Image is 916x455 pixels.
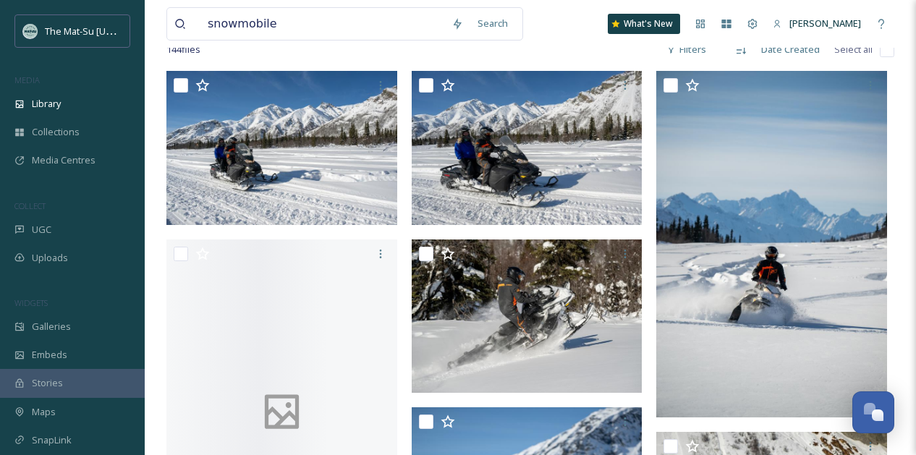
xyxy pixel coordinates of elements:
[834,43,873,56] span: Select all
[412,71,643,225] img: Snowmobiling.jpg
[32,376,63,390] span: Stories
[166,43,200,56] span: 144 file s
[852,391,894,433] button: Open Chat
[656,71,887,417] img: Snowmobiling.jpg
[14,200,46,211] span: COLLECT
[32,251,68,265] span: Uploads
[412,239,643,394] img: Snowmobiling.jpg
[32,433,72,447] span: SnapLink
[608,14,680,34] a: What's New
[32,320,71,333] span: Galleries
[166,71,397,225] img: Snowmobiling.jpg
[23,24,38,38] img: Social_thumbnail.png
[32,97,61,111] span: Library
[200,8,444,40] input: Search your library
[32,223,51,237] span: UGC
[32,348,67,362] span: Embeds
[766,9,868,38] a: [PERSON_NAME]
[32,125,80,139] span: Collections
[32,405,56,419] span: Maps
[754,35,827,64] div: Date Created
[14,75,40,85] span: MEDIA
[659,35,713,64] div: Filters
[789,17,861,30] span: [PERSON_NAME]
[45,24,145,38] span: The Mat-Su [US_STATE]
[470,9,515,38] div: Search
[32,153,96,167] span: Media Centres
[14,297,48,308] span: WIDGETS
